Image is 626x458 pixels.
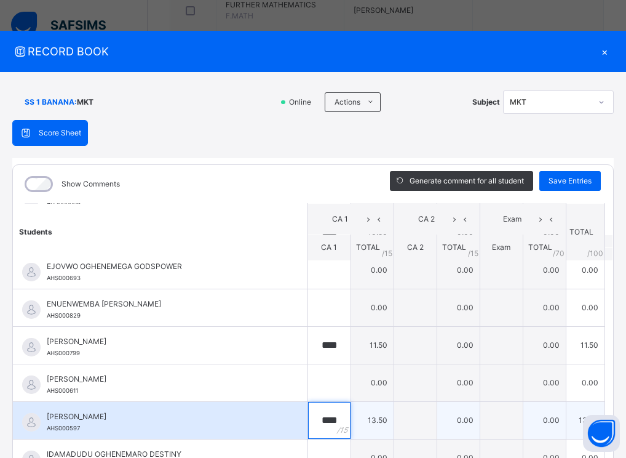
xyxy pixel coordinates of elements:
[321,243,337,252] span: CA 1
[523,364,566,401] td: 0.00
[47,350,80,356] span: AHS000799
[47,312,81,319] span: AHS000829
[437,289,480,326] td: 0.00
[407,243,424,252] span: CA 2
[335,97,360,108] span: Actions
[523,251,566,289] td: 0.00
[12,43,595,60] span: RECORD BOOK
[523,289,566,326] td: 0.00
[549,175,592,187] span: Save Entries
[472,97,500,108] span: Subject
[47,275,81,281] span: AHS000693
[595,43,614,60] div: ×
[47,425,80,432] span: AHS000597
[19,227,52,236] span: Students
[566,289,604,326] td: 0.00
[61,179,120,190] label: Show Comments
[22,263,41,281] img: default.svg
[22,376,41,394] img: default.svg
[351,364,394,401] td: 0.00
[22,413,41,432] img: default.svg
[77,97,93,108] span: MKT
[437,251,480,289] td: 0.00
[403,214,450,225] span: CA 2
[410,175,524,187] span: Generate comment for all student
[382,247,392,259] span: / 15
[510,97,591,108] div: MKT
[47,299,280,310] span: ENUENWEMBA [PERSON_NAME]
[528,243,552,252] span: TOTAL
[22,338,41,356] img: default.svg
[523,326,566,364] td: 0.00
[47,261,280,272] span: EJOVWO OGHENEMEGA GODSPOWER
[566,203,604,260] th: TOTAL
[489,214,536,225] span: Exam
[583,415,620,452] button: Open asap
[437,326,480,364] td: 0.00
[468,247,478,259] span: / 15
[356,243,380,252] span: TOTAL
[47,411,280,422] span: [PERSON_NAME]
[22,300,41,319] img: default.svg
[288,97,319,108] span: Online
[587,247,603,259] span: /100
[566,364,604,401] td: 0.00
[317,214,363,225] span: CA 1
[523,401,566,439] td: 0.00
[47,374,280,385] span: [PERSON_NAME]
[25,97,77,108] span: SS 1 BANANA :
[566,401,604,439] td: 13.50
[351,251,394,289] td: 0.00
[566,326,604,364] td: 11.50
[47,336,280,347] span: [PERSON_NAME]
[492,243,510,252] span: Exam
[553,247,565,259] span: / 70
[351,326,394,364] td: 11.50
[39,127,81,139] span: Score Sheet
[442,243,466,252] span: TOTAL
[351,289,394,326] td: 0.00
[566,251,604,289] td: 0.00
[351,401,394,439] td: 13.50
[437,364,480,401] td: 0.00
[437,401,480,439] td: 0.00
[47,387,78,394] span: AHS000611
